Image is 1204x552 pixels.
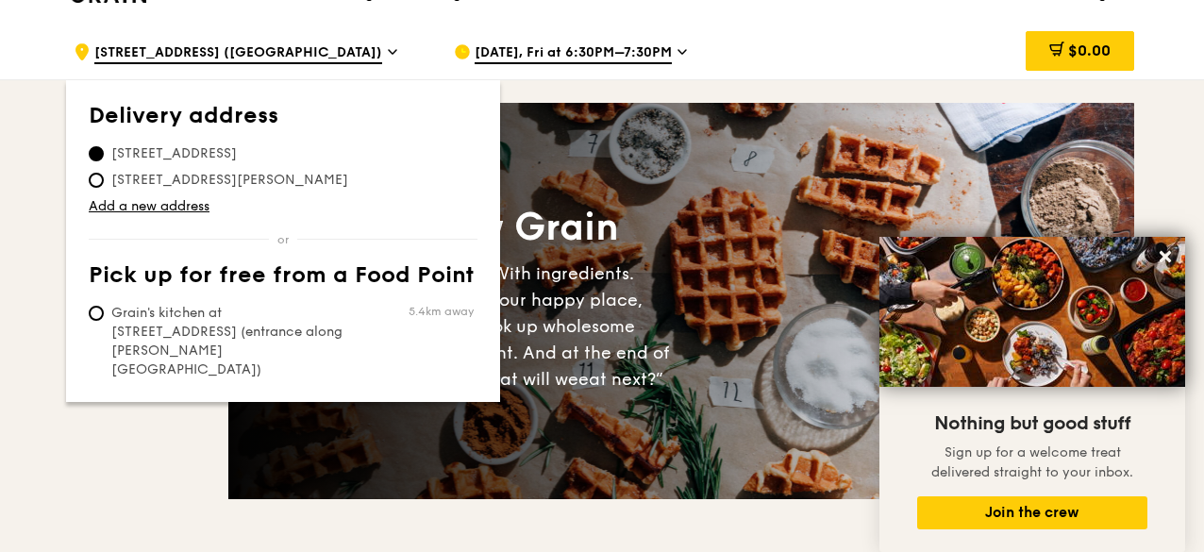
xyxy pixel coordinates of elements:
input: [STREET_ADDRESS][PERSON_NAME] [89,173,104,188]
a: Add a new address [89,197,477,216]
span: [STREET_ADDRESS] [89,144,259,163]
span: Grain's kitchen at [STREET_ADDRESS] (entrance along [PERSON_NAME][GEOGRAPHIC_DATA]) [89,304,370,379]
span: 5.4km away [409,304,474,319]
span: Sign up for a welcome treat delivered straight to your inbox. [931,444,1133,480]
th: Pick up for free from a Food Point [89,262,477,296]
img: DSC07876-Edit02-Large.jpeg [879,237,1185,387]
button: Close [1150,242,1180,272]
span: [DATE], Fri at 6:30PM–7:30PM [475,43,672,64]
input: Grain's kitchen at [STREET_ADDRESS] (entrance along [PERSON_NAME][GEOGRAPHIC_DATA])5.4km away [89,306,104,321]
th: Delivery address [89,103,477,137]
input: [STREET_ADDRESS] [89,146,104,161]
span: [STREET_ADDRESS] ([GEOGRAPHIC_DATA]) [94,43,382,64]
button: Join the crew [917,496,1147,529]
span: Nothing but good stuff [934,412,1130,435]
span: $0.00 [1068,42,1111,59]
span: [STREET_ADDRESS][PERSON_NAME] [89,171,371,190]
span: eat next?” [578,369,663,390]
